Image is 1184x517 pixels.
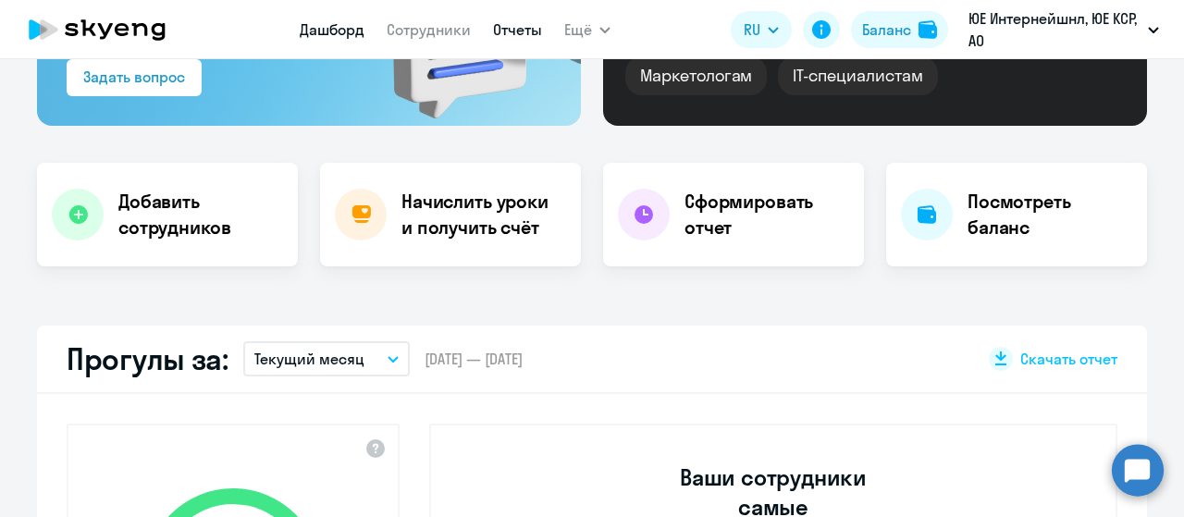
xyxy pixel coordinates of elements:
a: Сотрудники [387,20,471,39]
span: Ещё [564,18,592,41]
div: IT-специалистам [778,56,937,95]
span: [DATE] — [DATE] [425,349,523,369]
span: RU [744,18,760,41]
button: Балансbalance [851,11,948,48]
div: Баланс [862,18,911,41]
h4: Добавить сотрудников [118,189,283,240]
img: balance [919,20,937,39]
h4: Сформировать отчет [684,189,849,240]
h2: Прогулы за: [67,340,228,377]
span: Скачать отчет [1020,349,1117,369]
p: ЮЕ Интернейшнл, ЮЕ КСР, АО [968,7,1141,52]
div: Маркетологам [625,56,767,95]
button: RU [731,11,792,48]
a: Дашборд [300,20,364,39]
button: Задать вопрос [67,59,202,96]
button: Текущий месяц [243,341,410,376]
a: Отчеты [493,20,542,39]
h4: Посмотреть баланс [968,189,1132,240]
p: Текущий месяц [254,348,364,370]
button: Ещё [564,11,610,48]
h4: Начислить уроки и получить счёт [401,189,562,240]
div: Задать вопрос [83,66,185,88]
button: ЮЕ Интернейшнл, ЮЕ КСР, АО [959,7,1168,52]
